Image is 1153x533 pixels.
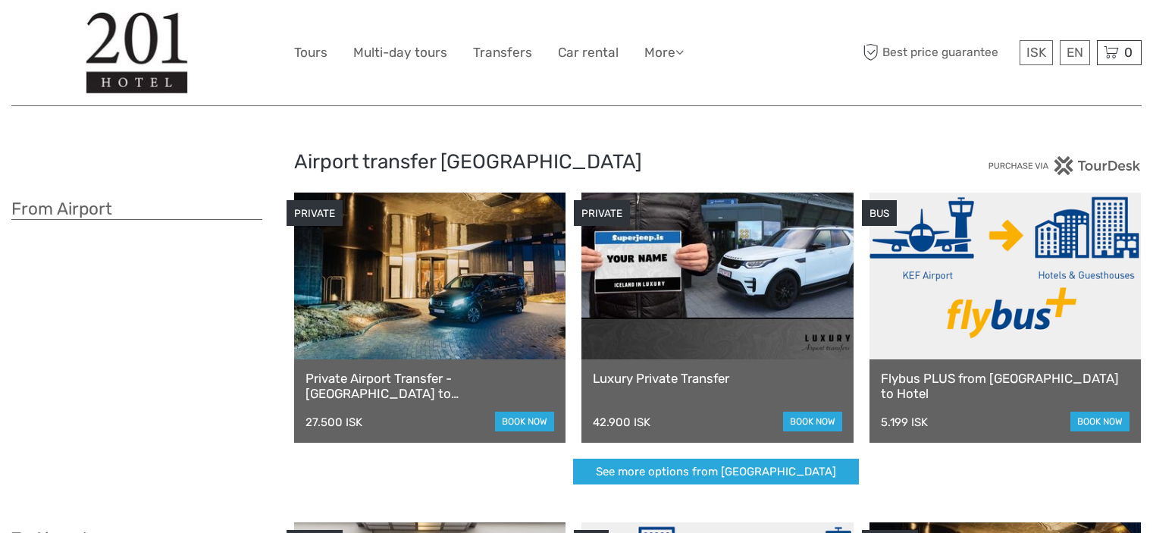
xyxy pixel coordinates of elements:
a: Multi-day tours [353,42,447,64]
span: 0 [1122,45,1135,60]
a: Luxury Private Transfer [593,371,841,386]
span: ISK [1026,45,1046,60]
a: book now [495,412,554,431]
img: 1139-69e80d06-57d7-4973-b0b3-45c5474b2b75_logo_big.jpg [86,11,189,94]
div: BUS [862,200,897,227]
div: PRIVATE [287,200,343,227]
h2: Airport transfer [GEOGRAPHIC_DATA] [294,150,860,174]
img: PurchaseViaTourDesk.png [988,156,1142,175]
a: Car rental [558,42,619,64]
a: See more options from [GEOGRAPHIC_DATA] [573,459,859,485]
a: Flybus PLUS from [GEOGRAPHIC_DATA] to Hotel [881,371,1130,402]
a: book now [783,412,842,431]
h3: From Airport [11,199,262,220]
a: Transfers [473,42,532,64]
a: More [644,42,684,64]
a: Tours [294,42,327,64]
span: Best price guarantee [859,40,1016,65]
div: 27.500 ISK [305,415,362,429]
div: PRIVATE [574,200,630,227]
div: EN [1060,40,1090,65]
div: 42.900 ISK [593,415,650,429]
a: book now [1070,412,1130,431]
a: Private Airport Transfer - [GEOGRAPHIC_DATA] to [GEOGRAPHIC_DATA] [305,371,554,402]
div: 5.199 ISK [881,415,928,429]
